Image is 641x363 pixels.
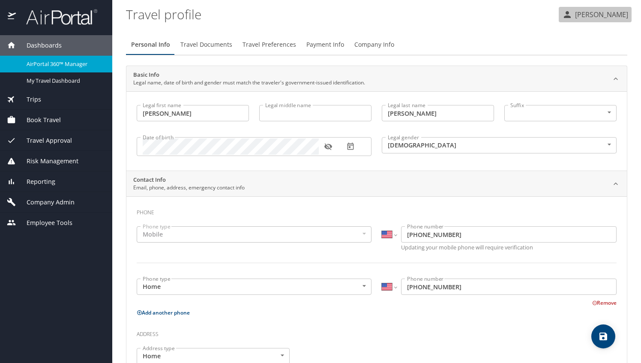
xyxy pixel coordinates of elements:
h2: Basic Info [133,71,365,79]
span: Company Admin [16,198,75,207]
span: Trips [16,95,41,104]
h3: Phone [137,203,617,218]
button: Remove [592,299,617,306]
p: [PERSON_NAME] [572,9,628,20]
div: Basic InfoLegal name, date of birth and gender must match the traveler's government-issued identi... [126,91,627,171]
span: Risk Management [16,156,78,166]
p: Email, phone, address, emergency contact info [133,184,245,192]
span: Reporting [16,177,55,186]
span: My Travel Dashboard [27,77,102,85]
span: AirPortal 360™ Manager [27,60,102,68]
h1: Travel profile [126,1,555,27]
button: [PERSON_NAME] [559,7,632,22]
div: Home [137,279,371,295]
p: Updating your mobile phone will require verification [401,245,617,250]
h3: Address [137,325,617,339]
h2: Contact Info [133,176,245,184]
span: Travel Approval [16,136,72,145]
div: Mobile [137,226,371,243]
span: Dashboards [16,41,62,50]
span: Company Info [354,39,394,50]
div: [DEMOGRAPHIC_DATA] [382,137,617,153]
img: icon-airportal.png [8,9,17,25]
p: Legal name, date of birth and gender must match the traveler's government-issued identification. [133,79,365,87]
button: Add another phone [137,309,190,316]
span: Book Travel [16,115,61,125]
span: Travel Documents [180,39,232,50]
div: Contact InfoEmail, phone, address, emergency contact info [126,171,627,197]
img: airportal-logo.png [17,9,97,25]
span: Payment Info [306,39,344,50]
div: Basic InfoLegal name, date of birth and gender must match the traveler's government-issued identi... [126,66,627,92]
span: Personal Info [131,39,170,50]
span: Employee Tools [16,218,72,228]
div: ​ [504,105,617,121]
span: Travel Preferences [243,39,296,50]
div: Profile [126,34,627,55]
button: save [591,324,615,348]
